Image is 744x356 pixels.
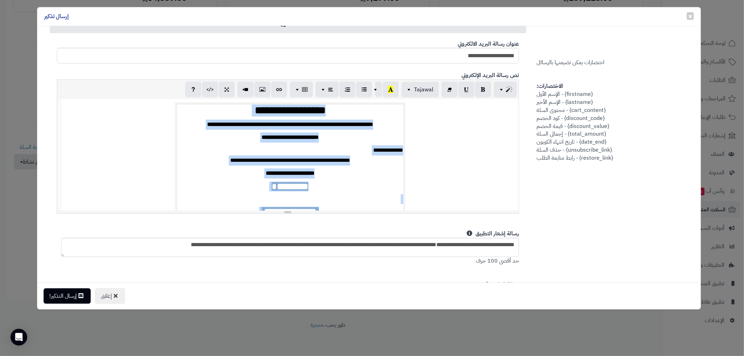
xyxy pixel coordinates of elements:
[414,85,433,94] span: Tajawal
[52,230,524,265] div: حد أقصى 100 حرف
[536,17,613,162] span: اختصارات يمكن تضيمنها بالرسائل {firstname} - الإسم الأول {lastname} - الإسم الأخير {cart_content}...
[95,288,125,304] button: إغلاق
[688,11,692,21] span: ×
[10,329,27,346] div: Open Intercom Messenger
[482,280,519,289] b: رسالة الواتس آب
[461,71,519,79] b: نص رسالة البريد الإلكتروني
[475,229,519,238] b: رسالة إشعار التطبيق
[536,82,563,90] strong: الاختصارات:
[44,288,91,304] button: إرسال التذكير!
[44,13,69,21] h4: إرسال تذكير
[458,40,519,48] b: عنوان رسالة البريد الالكتروني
